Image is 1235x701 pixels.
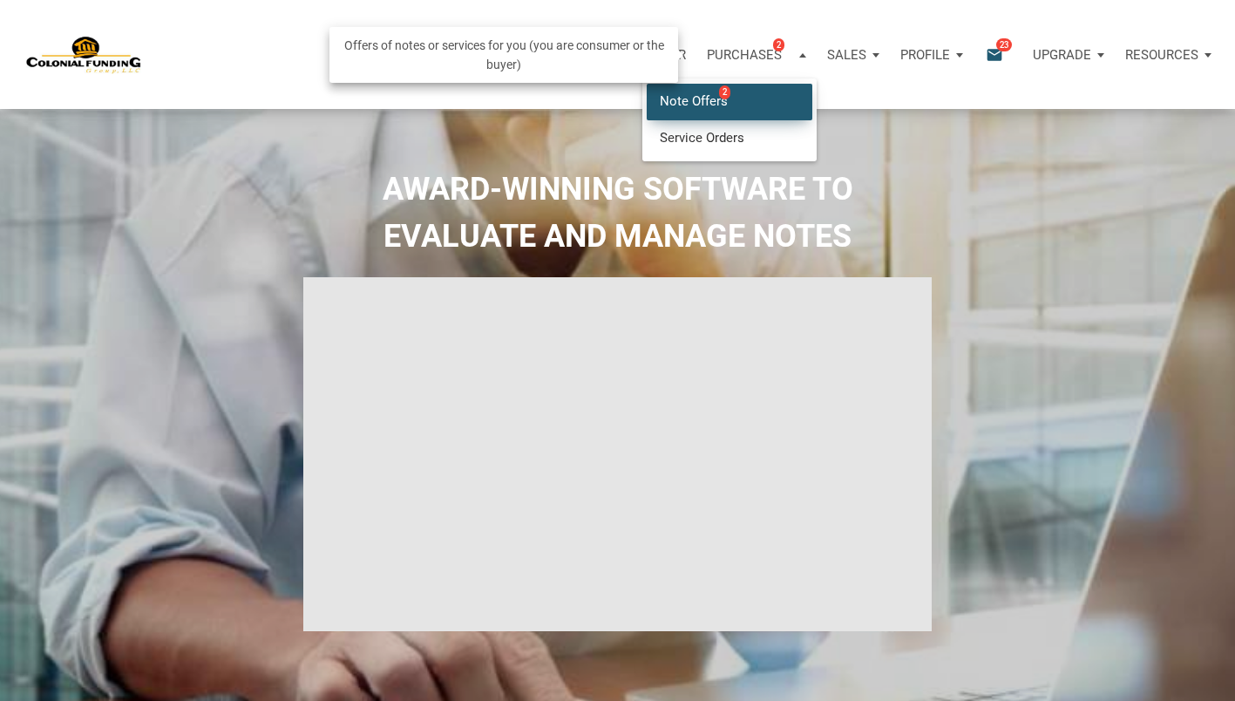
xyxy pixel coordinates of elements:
p: Calculator [605,47,686,63]
p: Reports [529,47,584,63]
button: Resources [1115,29,1222,81]
p: Upgrade [1033,47,1091,63]
a: Properties [424,29,519,81]
a: Purchases2 Note Offers2Service Orders [696,29,817,81]
span: 2 [773,37,784,51]
p: Notes [358,47,400,63]
a: Service Orders [647,119,812,155]
i: email [984,44,1005,65]
button: Reports [519,29,594,81]
button: email23 [973,29,1022,81]
p: Resources [1125,47,1198,63]
a: Calculator [594,29,696,81]
button: Notes [348,29,424,81]
p: Profile [900,47,950,63]
button: Upgrade [1022,29,1115,81]
iframe: NoteUnlimited [303,277,932,631]
button: Sales [817,29,890,81]
p: Purchases [707,47,782,63]
a: Note Offers2 [647,84,812,119]
button: Profile [890,29,974,81]
span: 2 [719,85,730,99]
span: 23 [996,37,1012,51]
button: Purchases2 [696,29,817,81]
h2: AWARD-WINNING SOFTWARE TO EVALUATE AND MANAGE NOTES [13,166,1222,260]
p: Properties [434,47,508,63]
p: Sales [827,47,866,63]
